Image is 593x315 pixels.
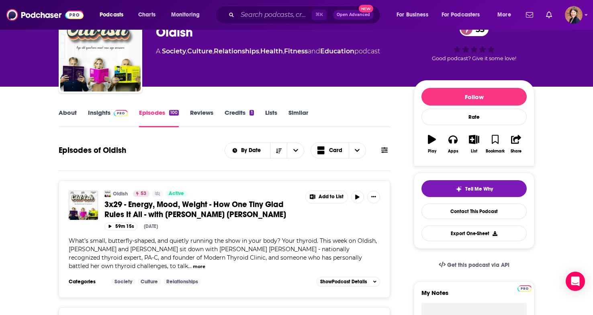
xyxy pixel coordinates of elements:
[111,278,135,285] a: Society
[113,191,128,197] a: Oldish
[186,47,187,55] span: ,
[141,190,146,198] span: 53
[329,148,342,153] span: Card
[456,186,462,192] img: tell me why sparkle
[270,143,287,158] button: Sort Direction
[259,47,260,55] span: ,
[320,279,367,285] span: Show Podcast Details
[133,8,160,21] a: Charts
[188,262,192,270] span: ...
[492,8,521,21] button: open menu
[138,9,155,20] span: Charts
[260,47,283,55] a: Health
[432,55,516,61] span: Good podcast? Give it some love!
[566,272,585,291] div: Open Intercom Messenger
[447,262,509,268] span: Get this podcast via API
[414,17,534,67] div: 53Good podcast? Give it some love!
[59,145,126,155] h1: Episodes of Oldish
[163,278,201,285] a: Relationships
[59,109,77,127] a: About
[312,10,327,20] span: ⌘ K
[284,47,308,55] a: Fitness
[144,224,158,229] div: [DATE]
[169,110,179,116] div: 100
[448,149,458,154] div: Apps
[60,11,141,91] img: Oldish
[171,9,200,20] span: Monitoring
[442,9,480,20] span: For Podcasters
[317,277,380,287] button: ShowPodcast Details
[421,130,442,159] button: Play
[283,47,284,55] span: ,
[225,142,305,159] h2: Choose List sort
[442,130,463,159] button: Apps
[139,109,179,127] a: Episodes100
[237,8,312,21] input: Search podcasts, credits, & more...
[114,110,128,116] img: Podchaser Pro
[464,130,485,159] button: List
[100,9,123,20] span: Podcasts
[287,143,304,158] button: open menu
[517,284,532,292] a: Pro website
[306,191,348,203] button: Show More Button
[104,199,300,219] a: 3x29 - Energy, Mood, Weight - How One Tiny Glad Rules It All - with [PERSON_NAME] [PERSON_NAME]
[104,191,111,197] img: Oldish
[288,109,308,127] a: Similar
[391,8,438,21] button: open menu
[421,88,527,106] button: Follow
[432,255,516,275] a: Get this podcast via API
[465,186,493,192] span: Tell Me Why
[162,47,186,55] a: Society
[193,263,205,270] button: more
[69,191,98,220] img: 3x29 - Energy, Mood, Weight - How One Tiny Glad Rules It All - with McCall McPherson
[166,8,210,21] button: open menu
[137,278,161,285] a: Culture
[565,6,583,24] span: Logged in as alafair66639
[497,9,511,20] span: More
[94,8,134,21] button: open menu
[421,203,527,219] a: Contact This Podcast
[517,285,532,292] img: Podchaser Pro
[69,237,377,270] span: What’s small, butterfly-shaped, and quietly running the show in your body? Your thyroid. This wee...
[421,289,527,303] label: My Notes
[506,130,527,159] button: Share
[156,47,380,56] div: A podcast
[265,109,277,127] a: Lists
[166,191,187,197] a: Active
[565,6,583,24] img: User Profile
[337,13,370,17] span: Open Advanced
[397,9,428,20] span: For Business
[187,47,213,55] a: Culture
[421,226,527,241] button: Export One-Sheet
[104,223,137,230] button: 59m 15s
[565,6,583,24] button: Show profile menu
[511,149,521,154] div: Share
[421,109,527,125] div: Rate
[190,109,213,127] a: Reviews
[169,190,184,198] span: Active
[225,109,254,127] a: Credits1
[133,191,149,197] a: 53
[421,180,527,197] button: tell me why sparkleTell Me Why
[311,142,366,159] button: Choose View
[241,148,264,153] span: By Date
[485,130,505,159] button: Bookmark
[225,148,270,153] button: open menu
[333,10,374,20] button: Open AdvancedNew
[319,194,344,200] span: Add to List
[359,5,373,12] span: New
[104,199,286,219] span: 3x29 - Energy, Mood, Weight - How One Tiny Glad Rules It All - with [PERSON_NAME] [PERSON_NAME]
[308,47,320,55] span: and
[523,8,536,22] a: Show notifications dropdown
[6,7,84,22] img: Podchaser - Follow, Share and Rate Podcasts
[249,110,254,116] div: 1
[367,191,380,203] button: Show More Button
[486,149,505,154] div: Bookmark
[69,278,105,285] h3: Categories
[471,149,477,154] div: List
